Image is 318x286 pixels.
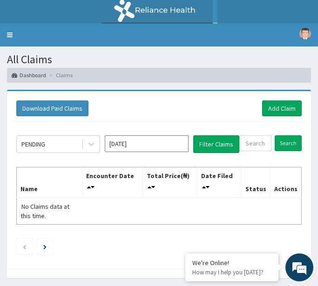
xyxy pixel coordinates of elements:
[192,259,271,267] div: We're Online!
[43,242,47,251] a: Next page
[16,100,88,116] button: Download Paid Claims
[21,140,45,149] div: PENDING
[47,71,73,79] li: Claims
[299,28,311,40] img: User Image
[105,135,189,152] input: Select Month and Year
[241,167,270,198] th: Status
[270,167,301,198] th: Actions
[20,202,69,220] span: No Claims data at this time.
[142,167,197,198] th: Total Price(₦)
[239,135,271,151] input: Search by HMO ID
[22,242,27,251] a: Previous page
[17,167,82,198] th: Name
[197,167,242,198] th: Date Filed
[82,167,142,198] th: Encounter Date
[7,53,311,66] h1: All Claims
[193,135,239,153] button: Filter Claims
[192,268,271,276] p: How may I help you today?
[12,71,46,79] a: Dashboard
[262,100,302,116] a: Add Claim
[275,135,302,151] input: Search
